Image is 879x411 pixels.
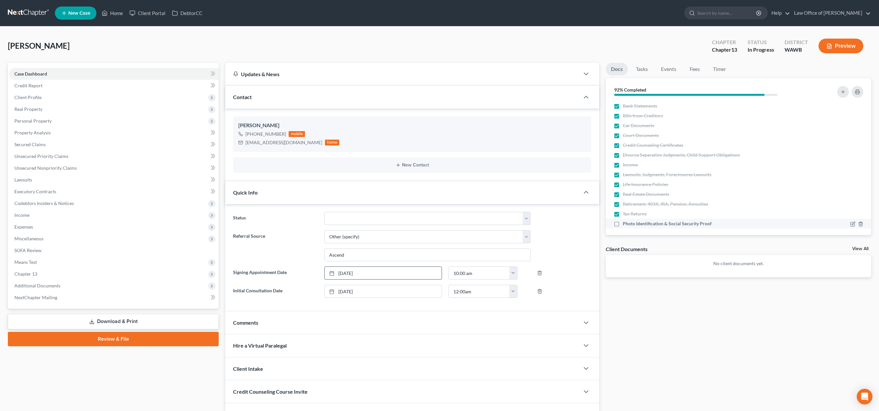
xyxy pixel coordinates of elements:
div: home [325,140,339,146]
div: Chapter [712,39,737,46]
a: Case Dashboard [9,68,219,80]
a: Fees [684,63,705,76]
a: Executory Contracts [9,186,219,197]
span: Lawsuits [14,177,32,182]
label: Signing Appointment Date [230,266,321,280]
div: District [785,39,808,46]
span: Client Profile [14,94,42,100]
input: Other Referral Source [325,249,530,261]
div: [PERSON_NAME] [238,122,586,129]
button: Preview [819,39,863,53]
input: Search by name... [697,7,757,19]
span: Bills from Creditors [623,112,663,119]
input: -- : -- [449,267,510,279]
div: Updates & News [233,71,572,77]
span: Hire a Virtual Paralegal [233,342,287,349]
div: [PHONE_NUMBER] [245,131,286,137]
div: WAWB [785,46,808,54]
a: Client Portal [126,7,169,19]
span: SOFA Review [14,248,42,253]
a: [DATE] [325,285,442,298]
span: Real Property [14,106,42,112]
a: Law Office of [PERSON_NAME] [791,7,871,19]
a: View All [852,247,869,251]
a: Docs [606,63,628,76]
span: Unsecured Nonpriority Claims [14,165,77,171]
span: Real Estate Documents [623,191,669,197]
a: SOFA Review [9,245,219,256]
a: DebtorCC [169,7,206,19]
label: Referral Source [230,230,321,262]
span: Photo Identification & Social Security Proof [623,220,712,227]
span: Lawsuits, Judgments, Foreclosures Lawsuits [623,171,711,178]
a: Tasks [631,63,653,76]
span: Tax Returns [623,211,647,217]
span: Court Documents [623,132,659,139]
a: [DATE] [325,267,442,279]
span: Quick Info [233,189,258,196]
a: Property Analysis [9,127,219,139]
span: 13 [731,46,737,53]
a: Unsecured Priority Claims [9,150,219,162]
span: Chapter 13 [14,271,37,277]
span: Additional Documents [14,283,60,288]
a: Unsecured Nonpriority Claims [9,162,219,174]
span: Retirement, 401K, IRA, Pension, Annuities [623,201,708,207]
span: Income [14,212,29,218]
button: New Contact [238,163,586,168]
span: Credit Counseling Course Invite [233,388,308,395]
span: Comments [233,319,258,326]
span: Miscellaneous [14,236,43,241]
span: [PERSON_NAME] [8,41,70,50]
span: Expenses [14,224,33,230]
span: Secured Claims [14,142,46,147]
a: Review & File [8,332,219,346]
div: [EMAIL_ADDRESS][DOMAIN_NAME] [245,139,322,146]
a: Credit Report [9,80,219,92]
span: Life Insurance Policies [623,181,668,188]
label: Initial Consultation Date [230,285,321,298]
span: Client Intake [233,366,263,372]
div: Chapter [712,46,737,54]
span: Property Analysis [14,130,51,135]
span: Credit Counseling Certificates [623,142,683,148]
div: In Progress [748,46,774,54]
span: Codebtors Insiders & Notices [14,200,74,206]
span: Car Documents [623,122,654,129]
div: Open Intercom Messenger [857,389,872,404]
div: mobile [289,131,305,137]
div: Status [748,39,774,46]
a: Help [768,7,790,19]
span: Credit Report [14,83,42,88]
span: Case Dashboard [14,71,47,77]
span: Bank Statements [623,103,657,109]
span: Personal Property [14,118,52,124]
div: Client Documents [606,246,648,252]
span: Contact [233,94,252,100]
a: Download & Print [8,314,219,329]
span: NextChapter Mailing [14,295,57,300]
label: Status [230,212,321,225]
span: Unsecured Priority Claims [14,153,68,159]
a: NextChapter Mailing [9,292,219,303]
span: Income [623,162,638,168]
p: No client documents yet. [611,260,866,267]
a: Home [98,7,126,19]
strong: 92% Completed [614,87,646,93]
input: -- : -- [449,285,510,298]
a: Secured Claims [9,139,219,150]
a: Lawsuits [9,174,219,186]
span: Means Test [14,259,37,265]
span: New Case [68,11,90,16]
span: Divorce Separation Judgments, Child Support Obligations [623,152,740,158]
span: Executory Contracts [14,189,56,194]
a: Timer [708,63,731,76]
a: Events [656,63,682,76]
